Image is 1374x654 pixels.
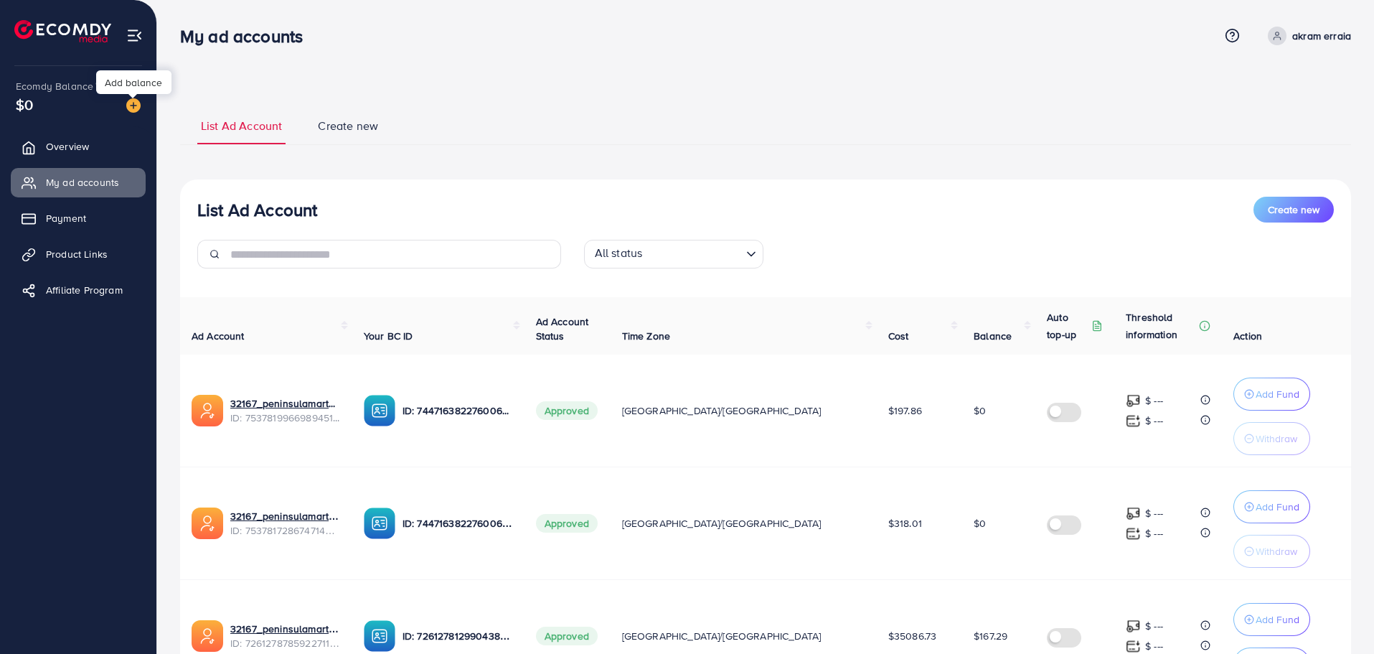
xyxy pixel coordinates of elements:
img: top-up amount [1126,506,1141,521]
a: Product Links [11,240,146,268]
span: ID: 7261278785922711553 [230,636,341,650]
button: Add Fund [1233,378,1310,411]
img: ic-ba-acc.ded83a64.svg [364,508,395,539]
p: Add Fund [1256,611,1299,628]
a: 32167_peninsulamart adc 1_1690648214482 [230,622,341,636]
span: Action [1233,329,1262,343]
div: <span class='underline'>32167_peninsulamart2_1755035523238</span></br>7537819966989451281 [230,396,341,426]
button: Create new [1253,197,1334,223]
span: Time Zone [622,329,670,343]
p: Threshold information [1126,309,1196,343]
a: Payment [11,204,146,233]
img: ic-ba-acc.ded83a64.svg [364,620,395,652]
div: <span class='underline'>32167_peninsulamart3_1755035549846</span></br>7537817286747144200 [230,509,341,538]
span: Overview [46,139,89,154]
span: [GEOGRAPHIC_DATA]/[GEOGRAPHIC_DATA] [622,403,822,418]
span: $35086.73 [888,629,936,643]
p: $ --- [1145,505,1163,522]
p: ID: 7447163822760067089 [403,515,513,532]
p: $ --- [1145,617,1163,635]
span: Ad Account Status [536,314,589,343]
div: Search for option [584,240,763,268]
span: Ecomdy Balance [16,79,93,93]
p: $ --- [1145,412,1163,429]
button: Withdraw [1233,535,1310,568]
img: ic-ads-acc.e4c84228.svg [192,395,223,426]
span: Approved [536,514,598,533]
span: Approved [536,401,598,420]
span: $0 [974,516,986,531]
p: Add Fund [1256,386,1299,403]
a: 32167_peninsulamart3_1755035549846 [230,509,341,523]
img: menu [126,27,143,44]
p: $ --- [1145,525,1163,542]
span: [GEOGRAPHIC_DATA]/[GEOGRAPHIC_DATA] [622,516,822,531]
span: Create new [1268,202,1319,217]
span: Create new [318,118,378,134]
span: $0 [974,403,986,418]
a: Affiliate Program [11,276,146,304]
div: <span class='underline'>32167_peninsulamart adc 1_1690648214482</span></br>7261278785922711553 [230,622,341,651]
button: Add Fund [1233,603,1310,636]
span: $318.01 [888,516,922,531]
span: Approved [536,627,598,645]
span: My ad accounts [46,175,119,190]
a: My ad accounts [11,168,146,197]
img: top-up amount [1126,393,1141,408]
span: $0 [16,94,33,115]
img: top-up amount [1126,414,1141,429]
span: List Ad Account [201,118,282,134]
span: Payment [46,211,86,225]
p: Withdraw [1256,430,1297,447]
h3: List Ad Account [197,200,317,220]
button: Withdraw [1233,422,1310,455]
span: Cost [888,329,909,343]
a: 32167_peninsulamart2_1755035523238 [230,396,341,411]
a: Overview [11,132,146,161]
p: $ --- [1145,392,1163,409]
img: image [126,98,141,113]
input: Search for option [646,243,740,265]
img: logo [14,20,111,42]
span: Balance [974,329,1012,343]
img: ic-ba-acc.ded83a64.svg [364,395,395,426]
img: top-up amount [1126,526,1141,541]
iframe: Chat [1313,589,1363,643]
button: Add Fund [1233,490,1310,523]
p: ID: 7261278129904386049 [403,627,513,645]
span: [GEOGRAPHIC_DATA]/[GEOGRAPHIC_DATA] [622,629,822,643]
span: Your BC ID [364,329,413,343]
img: top-up amount [1126,639,1141,654]
span: Affiliate Program [46,283,123,297]
span: ID: 7537819966989451281 [230,411,341,425]
p: Add Fund [1256,498,1299,515]
p: akram erraia [1292,27,1351,45]
div: Add balance [96,70,171,94]
img: top-up amount [1126,619,1141,634]
img: ic-ads-acc.e4c84228.svg [192,620,223,652]
h3: My ad accounts [180,26,314,47]
img: ic-ads-acc.e4c84228.svg [192,508,223,539]
span: $197.86 [888,403,922,418]
span: Ad Account [192,329,245,343]
a: akram erraia [1262,27,1351,45]
span: All status [592,242,646,265]
p: Auto top-up [1047,309,1088,343]
p: Withdraw [1256,543,1297,560]
p: ID: 7447163822760067089 [403,402,513,419]
span: $167.29 [974,629,1007,643]
span: ID: 7537817286747144200 [230,523,341,538]
span: Product Links [46,247,108,261]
